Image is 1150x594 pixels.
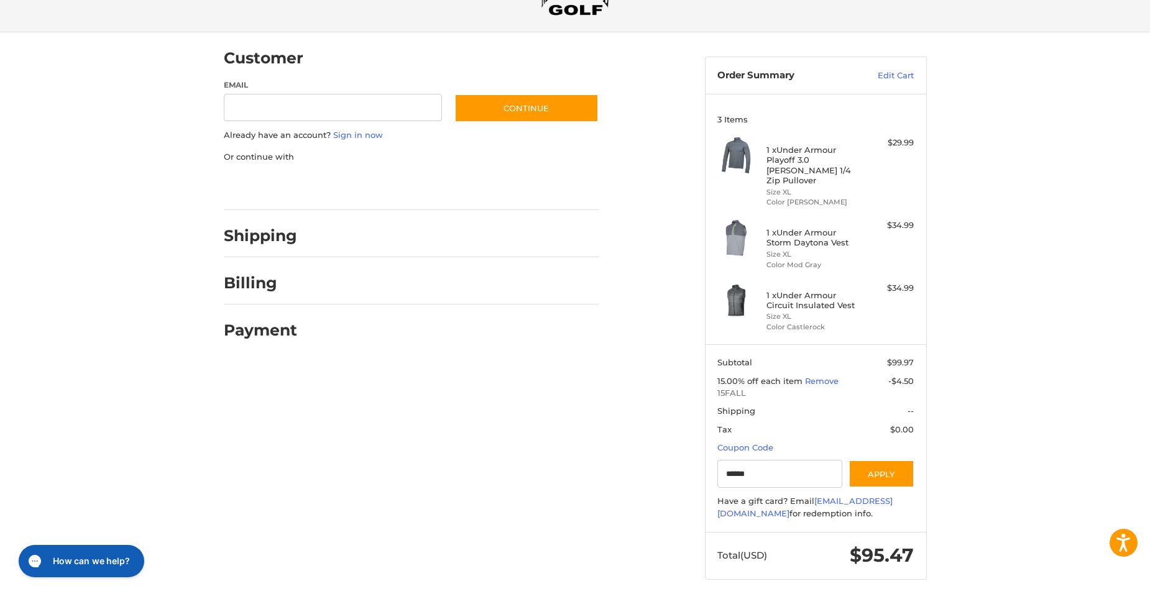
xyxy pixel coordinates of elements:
span: 15FALL [717,387,914,400]
a: Coupon Code [717,442,773,452]
span: $0.00 [890,424,914,434]
span: Subtotal [717,357,752,367]
iframe: PayPal-paypal [219,175,313,198]
div: $34.99 [865,219,914,232]
span: Tax [717,424,732,434]
a: [EMAIL_ADDRESS][DOMAIN_NAME] [717,496,893,518]
li: Size XL [766,249,862,260]
button: Apply [849,460,914,488]
a: Remove [805,376,839,386]
div: $34.99 [865,282,914,295]
li: Color Mod Gray [766,260,862,270]
li: Color [PERSON_NAME] [766,197,862,208]
button: Continue [454,94,599,122]
h4: 1 x Under Armour Circuit Insulated Vest [766,290,862,311]
h2: Shipping [224,226,297,245]
span: $99.97 [887,357,914,367]
li: Size XL [766,187,862,198]
iframe: PayPal-venmo [430,175,523,198]
label: Email [224,80,443,91]
span: Shipping [717,406,755,416]
h2: Customer [224,48,303,68]
input: Gift Certificate or Coupon Code [717,460,842,488]
li: Size XL [766,311,862,322]
a: Edit Cart [851,70,914,82]
li: Color Castlerock [766,322,862,332]
h3: 3 Items [717,114,914,124]
h2: Payment [224,321,297,340]
span: 15.00% off each item [717,376,805,386]
span: Total (USD) [717,549,767,561]
p: Already have an account? [224,129,599,142]
h2: Billing [224,273,297,293]
iframe: Gorgias live chat messenger [12,541,148,582]
iframe: PayPal-paylater [325,175,418,198]
div: Have a gift card? Email for redemption info. [717,495,914,519]
span: -- [908,406,914,416]
span: $95.47 [850,544,914,567]
h3: Order Summary [717,70,851,82]
h4: 1 x Under Armour Playoff 3.0 [PERSON_NAME] 1/4 Zip Pullover [766,145,862,185]
div: $29.99 [865,137,914,149]
p: Or continue with [224,151,599,163]
a: Sign in now [333,130,383,140]
h4: 1 x Under Armour Storm Daytona Vest [766,227,862,248]
span: -$4.50 [888,376,914,386]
